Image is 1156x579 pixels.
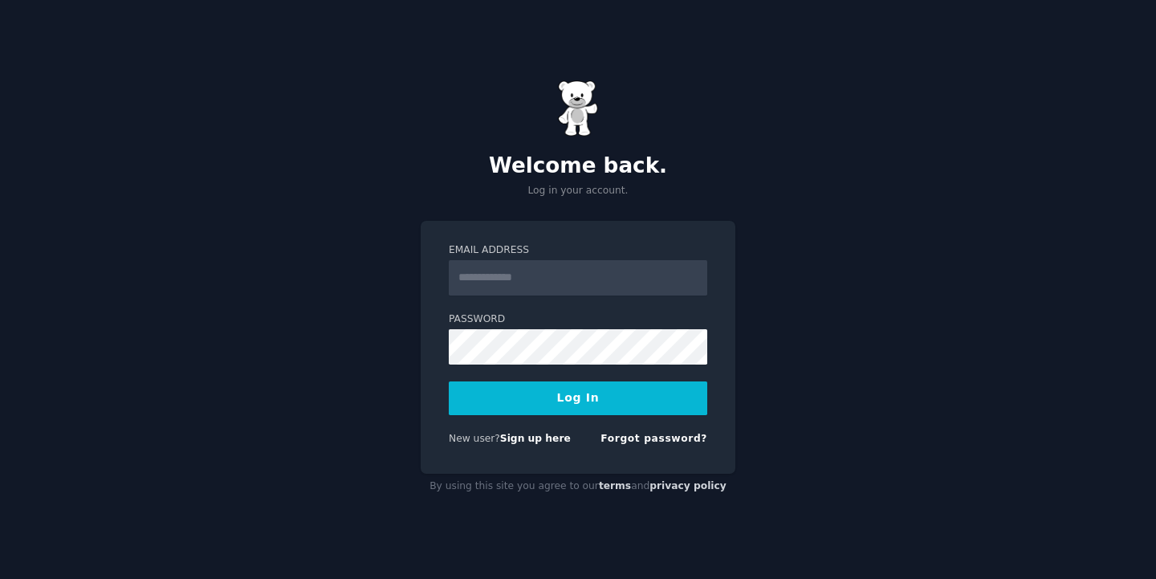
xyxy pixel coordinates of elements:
[421,184,735,198] p: Log in your account.
[600,433,707,444] a: Forgot password?
[449,381,707,415] button: Log In
[500,433,571,444] a: Sign up here
[449,243,707,258] label: Email Address
[449,312,707,327] label: Password
[599,480,631,491] a: terms
[421,153,735,179] h2: Welcome back.
[421,474,735,499] div: By using this site you agree to our and
[449,433,500,444] span: New user?
[649,480,727,491] a: privacy policy
[558,80,598,137] img: Gummy Bear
